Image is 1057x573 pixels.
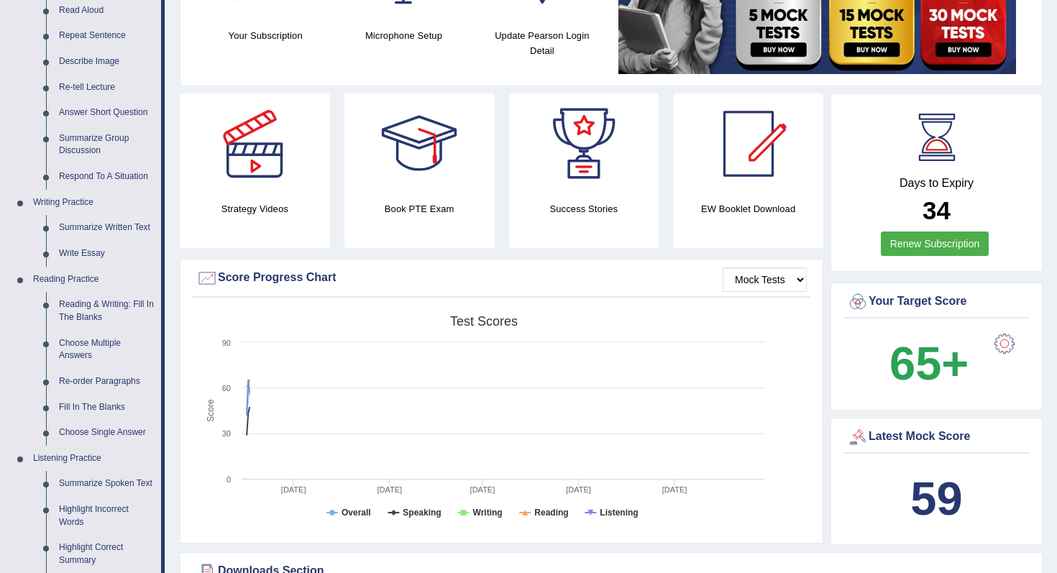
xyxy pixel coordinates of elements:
a: Re-tell Lecture [52,75,161,101]
a: Highlight Incorrect Words [52,497,161,535]
a: Answer Short Question [52,100,161,126]
a: Highlight Correct Summary [52,535,161,573]
a: Fill In The Blanks [52,395,161,421]
a: Repeat Sentence [52,23,161,49]
a: Listening Practice [27,446,161,472]
b: 34 [923,196,951,224]
a: Summarize Group Discussion [52,126,161,164]
tspan: [DATE] [470,485,495,494]
a: Choose Single Answer [52,420,161,446]
tspan: Score [206,399,216,422]
a: Respond To A Situation [52,164,161,190]
h4: Strategy Videos [180,201,330,216]
tspan: [DATE] [377,485,402,494]
div: Score Progress Chart [196,267,807,289]
tspan: Reading [534,508,568,518]
text: 0 [226,475,231,484]
h4: Book PTE Exam [344,201,495,216]
a: Re-order Paragraphs [52,369,161,395]
h4: Update Pearson Login Detail [480,28,604,58]
tspan: Speaking [403,508,441,518]
h4: Days to Expiry [847,177,1026,190]
div: Latest Mock Score [847,426,1026,448]
a: Writing Practice [27,190,161,216]
text: 30 [222,429,231,438]
a: Reading & Writing: Fill In The Blanks [52,292,161,330]
tspan: Overall [342,508,371,518]
a: Describe Image [52,49,161,75]
text: 90 [222,339,231,347]
tspan: [DATE] [566,485,591,494]
tspan: Listening [600,508,638,518]
tspan: [DATE] [662,485,687,494]
a: Choose Multiple Answers [52,331,161,369]
h4: Microphone Setup [342,28,465,43]
text: 60 [222,384,231,393]
tspan: Test scores [450,314,518,329]
h4: Your Subscription [203,28,327,43]
a: Renew Subscription [881,232,989,256]
a: Summarize Spoken Text [52,471,161,497]
tspan: Writing [473,508,503,518]
tspan: [DATE] [281,485,306,494]
div: Your Target Score [847,291,1026,313]
a: Reading Practice [27,267,161,293]
h4: EW Booklet Download [673,201,823,216]
a: Summarize Written Text [52,215,161,241]
b: 59 [910,472,962,525]
a: Write Essay [52,241,161,267]
b: 65+ [889,337,969,390]
h4: Success Stories [509,201,659,216]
